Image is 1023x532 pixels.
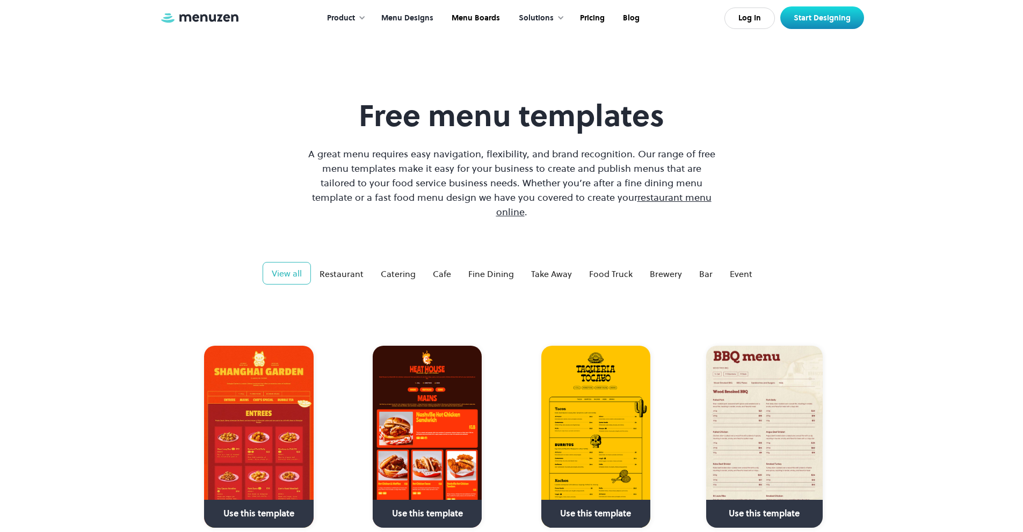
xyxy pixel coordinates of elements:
a: Use this template [373,346,482,528]
div: Solutions [508,2,570,35]
div: Food Truck [589,267,633,280]
a: Menu Boards [441,2,508,35]
div: Bar [699,267,713,280]
p: A great menu requires easy navigation, flexibility, and brand recognition. Our range of free menu... [306,147,718,219]
div: View all [272,267,302,280]
h1: Free menu templates [306,98,718,134]
div: Product [327,12,355,24]
a: Use this template [706,346,823,528]
div: Restaurant [320,267,364,280]
a: Log In [724,8,775,29]
div: Catering [381,267,416,280]
div: Cafe [433,267,451,280]
div: Solutions [519,12,554,24]
div: Fine Dining [468,267,514,280]
a: Use this template [541,346,650,528]
a: Start Designing [780,6,864,29]
div: Product [316,2,371,35]
div: Event [730,267,752,280]
a: Menu Designs [371,2,441,35]
div: Take Away [531,267,572,280]
a: Pricing [570,2,613,35]
div: Brewery [650,267,682,280]
a: Blog [613,2,648,35]
a: Use this template [204,346,313,528]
